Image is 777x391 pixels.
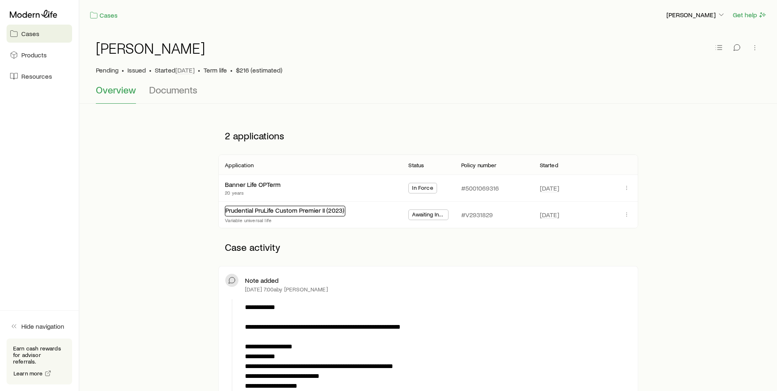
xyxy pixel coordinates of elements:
[96,40,205,56] h1: [PERSON_NAME]
[540,162,558,168] p: Started
[666,11,725,19] p: [PERSON_NAME]
[236,66,282,74] span: $216 (estimated)
[96,66,118,74] p: Pending
[461,162,497,168] p: Policy number
[21,72,52,80] span: Resources
[96,84,761,104] div: Case details tabs
[149,84,197,95] span: Documents
[732,10,767,20] button: Get help
[7,46,72,64] a: Products
[7,67,72,85] a: Resources
[14,371,43,376] span: Learn more
[155,66,195,74] p: Started
[225,206,344,214] a: Prudential PruLife Custom Premier II (2023)
[666,10,726,20] button: [PERSON_NAME]
[149,66,152,74] span: •
[540,211,559,219] span: [DATE]
[408,162,424,168] p: Status
[21,322,64,330] span: Hide navigation
[21,51,47,59] span: Products
[225,206,345,216] div: Prudential PruLife Custom Premier II (2023)
[225,189,281,196] p: 20 years
[461,184,499,192] p: #5001069316
[245,276,279,284] p: Note added
[204,66,227,74] span: Term life
[225,180,281,189] div: Banner Life OPTerm
[230,66,233,74] span: •
[21,30,39,38] span: Cases
[7,25,72,43] a: Cases
[7,317,72,335] button: Hide navigation
[225,217,345,223] p: Variable universal life
[412,184,433,193] span: In Force
[412,211,444,220] span: Awaiting In Force
[540,184,559,192] span: [DATE]
[245,286,328,293] p: [DATE] 7:00a by [PERSON_NAME]
[218,235,638,259] p: Case activity
[461,211,493,219] p: #V2931829
[96,84,136,95] span: Overview
[13,345,66,365] p: Earn cash rewards for advisor referrals.
[225,180,281,188] a: Banner Life OPTerm
[175,66,195,74] span: [DATE]
[7,339,72,384] div: Earn cash rewards for advisor referrals.Learn more
[127,66,146,74] span: Issued
[218,123,638,148] p: 2 applications
[89,11,118,20] a: Cases
[225,162,254,168] p: Application
[198,66,200,74] span: •
[122,66,124,74] span: •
